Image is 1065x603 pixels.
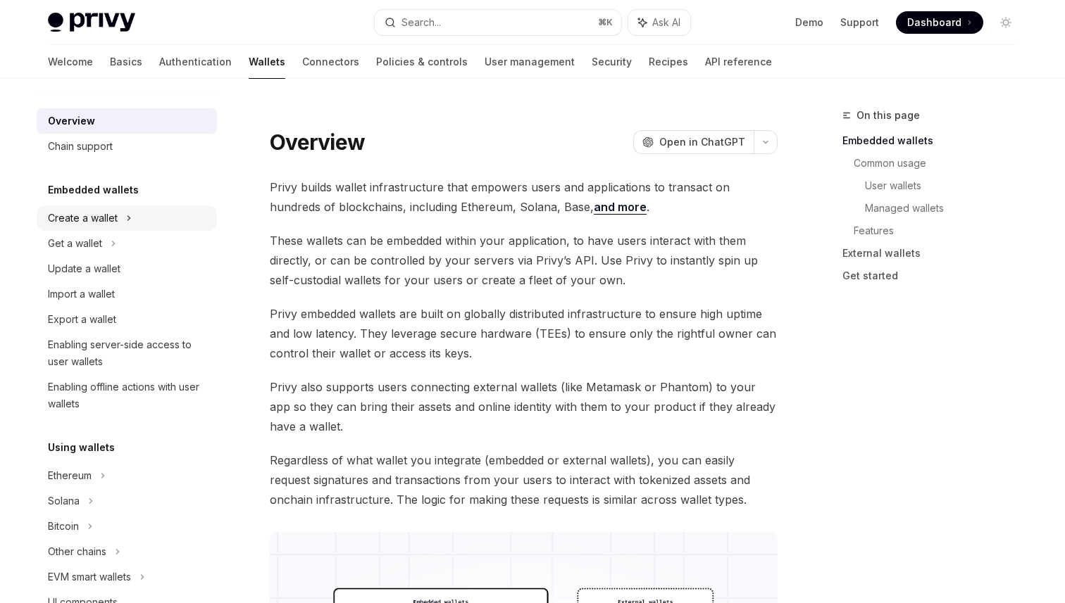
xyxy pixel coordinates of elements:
div: Update a wallet [48,260,120,277]
span: ⌘ K [598,17,613,28]
a: Recipes [649,45,688,79]
a: Wallets [249,45,285,79]
a: API reference [705,45,772,79]
a: Enabling offline actions with user wallets [37,374,217,417]
div: Other chains [48,543,106,560]
a: Dashboard [896,11,983,34]
span: Regardless of what wallet you integrate (embedded or external wallets), you can easily request si... [270,450,778,509]
span: Ask AI [652,15,680,30]
button: Open in ChatGPT [633,130,754,154]
a: Support [840,15,879,30]
a: Import a wallet [37,281,217,307]
span: On this page [857,107,920,124]
a: Common usage [854,152,1028,174]
a: Export a wallet [37,307,217,332]
a: Overview [37,108,217,134]
a: and more [594,200,647,215]
img: light logo [48,13,135,32]
a: Demo [795,15,823,30]
a: Basics [110,45,142,79]
span: Open in ChatGPT [659,135,745,149]
div: Enabling server-side access to user wallets [48,336,208,370]
div: Overview [48,113,95,129]
a: Authentication [159,45,232,79]
a: Security [592,45,632,79]
div: Bitcoin [48,518,79,535]
a: Managed wallets [865,197,1028,220]
div: Chain support [48,138,113,155]
div: Create a wallet [48,210,118,227]
span: Privy builds wallet infrastructure that empowers users and applications to transact on hundreds o... [270,177,778,217]
a: Welcome [48,45,93,79]
a: Update a wallet [37,256,217,281]
a: Features [854,220,1028,242]
a: Get started [842,265,1028,287]
a: User wallets [865,174,1028,197]
span: Privy embedded wallets are built on globally distributed infrastructure to ensure high uptime and... [270,304,778,363]
div: Export a wallet [48,311,116,328]
h1: Overview [270,129,365,155]
a: Enabling server-side access to user wallets [37,332,217,374]
div: Solana [48,493,80,509]
span: These wallets can be embedded within your application, to have users interact with them directly,... [270,231,778,290]
div: Import a wallet [48,286,115,303]
div: Search... [401,14,441,31]
a: Connectors [302,45,359,79]
h5: Using wallets [48,439,115,456]
button: Toggle dark mode [995,11,1017,34]
h5: Embedded wallets [48,182,139,198]
button: Search...⌘K [375,10,621,35]
div: Get a wallet [48,235,102,252]
div: EVM smart wallets [48,569,131,585]
a: Chain support [37,134,217,159]
a: Embedded wallets [842,129,1028,152]
span: Privy also supports users connecting external wallets (like Metamask or Phantom) to your app so t... [270,377,778,436]
div: Enabling offline actions with user wallets [48,379,208,412]
span: Dashboard [907,15,961,30]
a: Policies & controls [376,45,468,79]
div: Ethereum [48,467,92,484]
a: User management [485,45,575,79]
button: Ask AI [628,10,690,35]
a: External wallets [842,242,1028,265]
